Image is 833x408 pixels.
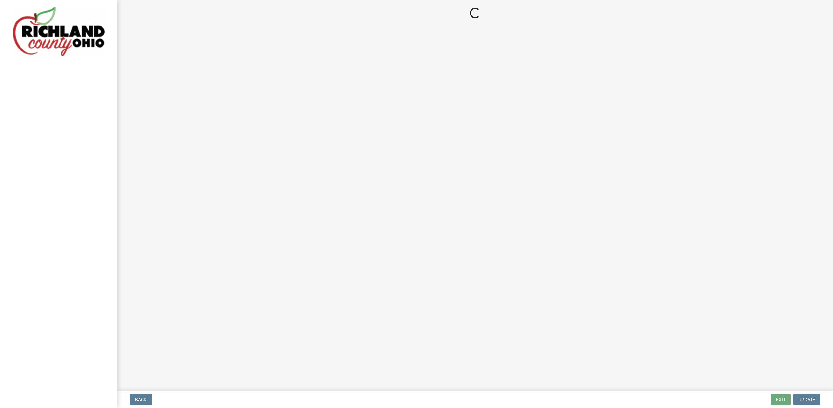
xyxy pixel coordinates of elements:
button: Back [130,394,152,405]
span: Update [799,397,815,402]
img: Richland County, Ohio [13,7,105,56]
button: Update [793,394,820,405]
span: Back [135,397,147,402]
button: Exit [771,394,791,405]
